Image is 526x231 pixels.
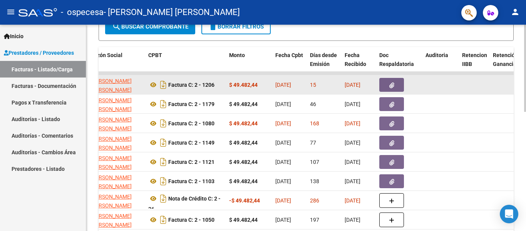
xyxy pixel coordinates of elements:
[229,217,258,223] strong: $ 49.482,44
[345,159,360,165] span: [DATE]
[310,101,316,107] span: 46
[90,96,142,112] div: 27172300907
[379,52,414,67] span: Doc Respaldatoria
[90,212,142,228] div: 27172300907
[158,175,168,187] i: Descargar documento
[168,140,214,146] strong: Factura C: 2 - 1149
[229,101,258,107] strong: $ 49.482,44
[275,140,291,146] span: [DATE]
[493,52,519,67] span: Retención Ganancias
[158,117,168,130] i: Descargar documento
[342,47,376,81] datatable-header-cell: Fecha Recibido
[148,52,162,58] span: CPBT
[511,7,520,17] mat-icon: person
[112,23,188,30] span: Buscar Comprobante
[6,7,15,17] mat-icon: menu
[229,82,258,88] strong: $ 49.482,44
[272,47,307,81] datatable-header-cell: Fecha Cpbt
[376,47,422,81] datatable-header-cell: Doc Respaldatoria
[345,217,360,223] span: [DATE]
[459,47,490,81] datatable-header-cell: Retencion IIBB
[229,178,258,184] strong: $ 49.482,44
[168,120,214,126] strong: Factura C: 2 - 1080
[105,19,195,34] button: Buscar Comprobante
[345,197,360,204] span: [DATE]
[462,52,487,67] span: Retencion IIBB
[158,156,168,168] i: Descargar documento
[310,52,337,67] span: Días desde Emisión
[201,19,271,34] button: Borrar Filtros
[310,82,316,88] span: 15
[345,52,366,67] span: Fecha Recibido
[310,217,319,223] span: 197
[208,22,218,31] mat-icon: delete
[275,120,291,126] span: [DATE]
[345,120,360,126] span: [DATE]
[61,4,104,21] span: - ospecesa
[168,217,214,223] strong: Factura C: 2 - 1050
[229,120,258,126] strong: $ 49.482,44
[158,79,168,91] i: Descargar documento
[148,196,221,212] strong: Nota de Crédito C: 2 - 36
[490,47,521,81] datatable-header-cell: Retención Ganancias
[90,97,132,112] span: [PERSON_NAME] [PERSON_NAME]
[275,178,291,184] span: [DATE]
[90,136,132,151] span: [PERSON_NAME] [PERSON_NAME]
[158,192,168,205] i: Descargar documento
[345,82,360,88] span: [DATE]
[275,52,303,58] span: Fecha Cpbt
[158,98,168,110] i: Descargar documento
[104,4,240,21] span: - [PERSON_NAME] [PERSON_NAME]
[307,47,342,81] datatable-header-cell: Días desde Emisión
[90,155,132,170] span: [PERSON_NAME] [PERSON_NAME]
[345,101,360,107] span: [DATE]
[4,32,23,40] span: Inicio
[90,154,142,170] div: 27172300907
[425,52,448,58] span: Auditoria
[112,22,121,31] mat-icon: search
[4,49,74,57] span: Prestadores / Proveedores
[422,47,459,81] datatable-header-cell: Auditoria
[87,47,145,81] datatable-header-cell: Razón Social
[90,116,132,132] span: [PERSON_NAME] [PERSON_NAME]
[345,178,360,184] span: [DATE]
[90,173,142,189] div: 27172300907
[158,214,168,226] i: Descargar documento
[310,197,319,204] span: 286
[145,47,226,81] datatable-header-cell: CPBT
[310,120,319,126] span: 168
[90,194,132,209] span: [PERSON_NAME] [PERSON_NAME]
[90,115,142,132] div: 27172300907
[208,23,264,30] span: Borrar Filtros
[275,197,291,204] span: [DATE]
[229,197,260,204] strong: -$ 49.482,44
[158,137,168,149] i: Descargar documento
[229,140,258,146] strong: $ 49.482,44
[275,159,291,165] span: [DATE]
[168,82,214,88] strong: Factura C: 2 - 1206
[90,213,132,228] span: [PERSON_NAME] [PERSON_NAME]
[500,205,518,223] div: Open Intercom Messenger
[168,159,214,165] strong: Factura C: 2 - 1121
[229,52,245,58] span: Monto
[90,192,142,209] div: 27172300907
[90,174,132,189] span: [PERSON_NAME] [PERSON_NAME]
[310,159,319,165] span: 107
[226,47,272,81] datatable-header-cell: Monto
[275,82,291,88] span: [DATE]
[90,78,132,93] span: [PERSON_NAME] [PERSON_NAME]
[90,77,142,93] div: 27172300907
[275,217,291,223] span: [DATE]
[168,178,214,184] strong: Factura C: 2 - 1103
[345,140,360,146] span: [DATE]
[310,178,319,184] span: 138
[310,140,316,146] span: 77
[229,159,258,165] strong: $ 49.482,44
[168,101,214,107] strong: Factura C: 2 - 1179
[90,52,122,58] span: Razón Social
[90,135,142,151] div: 27172300907
[275,101,291,107] span: [DATE]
